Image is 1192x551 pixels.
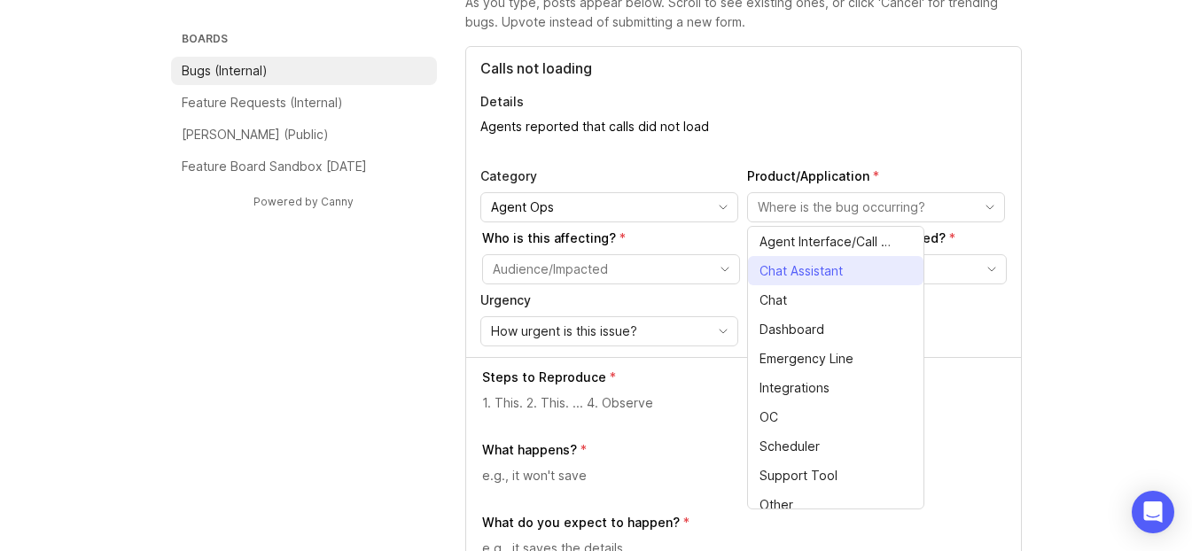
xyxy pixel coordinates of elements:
[760,349,853,369] span: Emergency Line
[491,322,637,341] span: How urgent is this issue?
[760,320,824,339] span: Dashboard
[182,94,343,112] p: Feature Requests (Internal)
[758,198,974,217] input: Where is the bug occurring?
[493,260,709,279] input: Audience/Impacted
[709,200,737,214] svg: toggle icon
[178,28,437,53] h3: Boards
[709,324,737,338] svg: toggle icon
[480,58,1007,79] input: Title
[171,89,437,117] a: Feature Requests (Internal)
[482,254,740,284] div: toggle menu
[491,198,707,217] input: Agent Ops
[480,291,738,309] p: Urgency
[1132,491,1174,533] div: Open Intercom Messenger
[976,200,1004,214] svg: toggle icon
[480,118,1007,153] textarea: Details
[171,57,437,85] a: Bugs (Internal)
[482,514,680,532] p: What do you expect to happen?
[182,158,367,175] p: Feature Board Sandbox [DATE]
[747,167,1005,185] p: Product/Application
[480,93,1007,111] p: Details
[978,262,1006,276] svg: toggle icon
[171,152,437,181] a: Feature Board Sandbox [DATE]
[760,495,793,515] span: Other
[747,192,1005,222] div: toggle menu
[760,261,843,281] span: Chat Assistant
[182,62,268,80] p: Bugs (Internal)
[760,407,778,427] span: OC
[760,232,894,252] span: Agent Interface/Call Page
[711,262,739,276] svg: toggle icon
[480,316,738,346] div: toggle menu
[480,167,738,185] p: Category
[482,369,606,386] p: Steps to Reproduce
[482,229,740,247] p: Who is this affecting?
[760,437,820,456] span: Scheduler
[760,466,838,485] span: Support Tool
[171,120,437,149] a: [PERSON_NAME] (Public)
[182,126,329,144] p: [PERSON_NAME] (Public)
[482,441,577,459] p: What happens?
[760,378,830,398] span: Integrations
[480,192,738,222] div: toggle menu
[251,191,356,212] a: Powered by Canny
[760,291,787,310] span: Chat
